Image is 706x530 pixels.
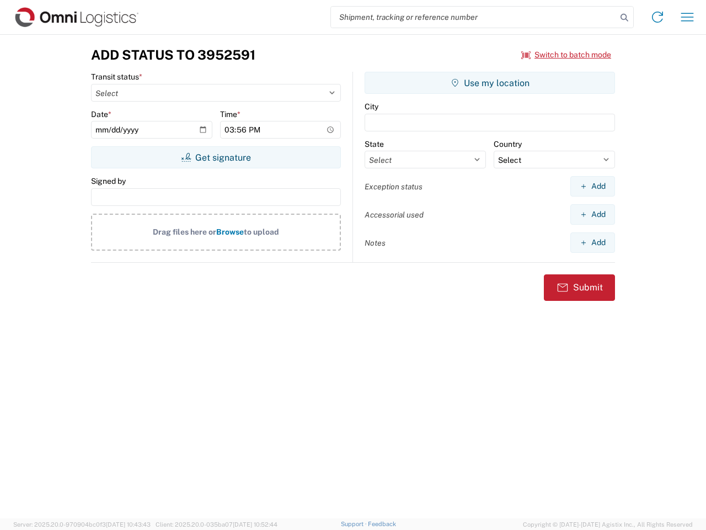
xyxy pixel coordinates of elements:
[220,109,240,119] label: Time
[570,204,615,225] button: Add
[91,109,111,119] label: Date
[91,72,142,82] label: Transit status
[331,7,617,28] input: Shipment, tracking or reference number
[91,176,126,186] label: Signed by
[244,227,279,236] span: to upload
[153,227,216,236] span: Drag files here or
[365,238,386,248] label: Notes
[523,520,693,529] span: Copyright © [DATE]-[DATE] Agistix Inc., All Rights Reserved
[156,521,277,528] span: Client: 2025.20.0-035ba07
[91,47,255,63] h3: Add Status to 3952591
[106,521,151,528] span: [DATE] 10:43:43
[91,146,341,168] button: Get signature
[570,176,615,197] button: Add
[365,72,615,94] button: Use my location
[365,182,422,192] label: Exception status
[365,139,384,149] label: State
[570,232,615,253] button: Add
[365,210,424,220] label: Accessorial used
[216,227,244,236] span: Browse
[233,521,277,528] span: [DATE] 10:52:44
[368,521,396,527] a: Feedback
[341,521,368,527] a: Support
[494,139,522,149] label: Country
[13,521,151,528] span: Server: 2025.20.0-970904bc0f3
[365,102,378,112] label: City
[544,274,615,301] button: Submit
[521,46,611,64] button: Switch to batch mode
